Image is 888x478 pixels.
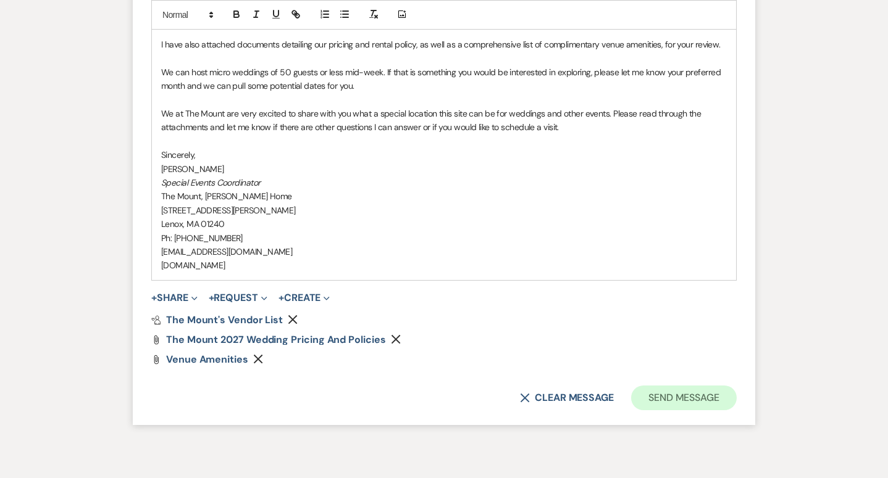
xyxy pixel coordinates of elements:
span: We at The Mount are very excited to share with you what a special location this site can be for w... [161,108,703,133]
span: [EMAIL_ADDRESS][DOMAIN_NAME] [161,246,292,257]
span: + [279,293,284,303]
span: Ph: [PHONE_NUMBER] [161,233,243,244]
span: Sincerely, [161,149,195,160]
a: The Mount's Vendor List [151,315,283,325]
button: Create [279,293,330,303]
span: The Mount 2027 Wedding Pricing and Policies [166,333,386,346]
span: [DOMAIN_NAME] [161,260,225,271]
span: The Mount's Vendor List [166,313,283,326]
button: Clear message [520,393,614,403]
span: Lenox, MA 01240 [161,218,225,229]
button: Share [151,293,198,303]
span: + [209,293,214,303]
button: Request [209,293,267,303]
span: [PERSON_NAME] [161,163,224,175]
a: Venue Amenities [166,355,248,365]
span: The Mount, [PERSON_NAME] Home [161,191,292,202]
span: I have also attached documents detailing our pricing and rental policy, as well as a comprehensiv... [161,39,721,50]
em: Special Events Coordinator [161,177,260,188]
span: + [151,293,157,303]
span: We can host micro weddings of 50 guests or less mid-week. If that is something you would be inter... [161,67,723,91]
a: The Mount 2027 Wedding Pricing and Policies [166,335,386,345]
span: [STREET_ADDRESS][PERSON_NAME] [161,205,296,216]
span: Venue Amenities [166,353,248,366]
button: Send Message [631,385,737,410]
